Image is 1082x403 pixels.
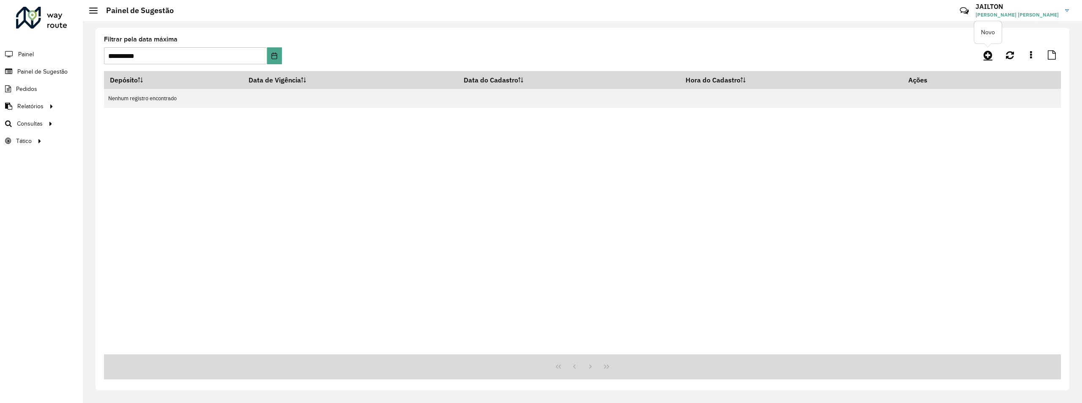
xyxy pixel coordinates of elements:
[955,2,973,20] a: Contato Rápido
[974,21,1002,44] div: Novo
[975,11,1059,19] span: [PERSON_NAME] [PERSON_NAME]
[98,6,174,15] h2: Painel de Sugestão
[458,71,680,89] th: Data do Cadastro
[104,89,1061,108] td: Nenhum registro encontrado
[243,71,458,89] th: Data de Vigência
[17,102,44,111] span: Relatórios
[16,85,37,93] span: Pedidos
[975,3,1059,11] h3: JAILTON
[267,47,281,64] button: Choose Date
[903,71,954,89] th: Ações
[16,137,32,145] span: Tático
[18,50,34,59] span: Painel
[680,71,903,89] th: Hora do Cadastro
[104,34,178,44] label: Filtrar pela data máxima
[17,119,43,128] span: Consultas
[104,71,243,89] th: Depósito
[17,67,68,76] span: Painel de Sugestão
